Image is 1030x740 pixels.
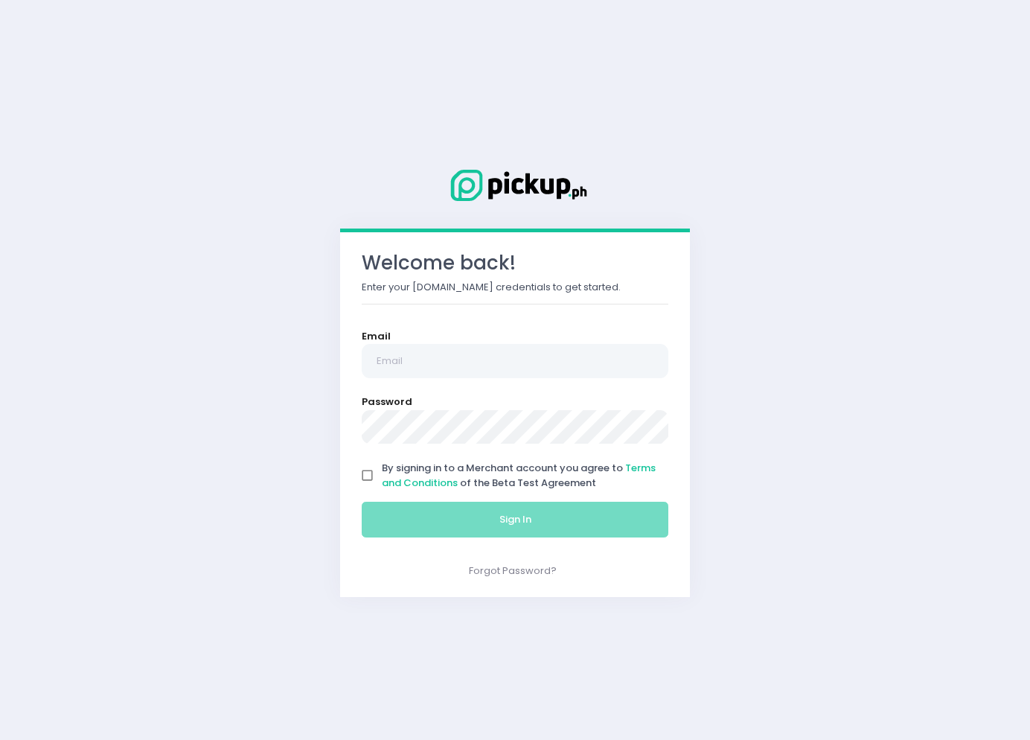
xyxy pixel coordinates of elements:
[362,252,668,275] h3: Welcome back!
[382,461,656,490] span: By signing in to a Merchant account you agree to of the Beta Test Agreement
[362,344,668,378] input: Email
[362,280,668,295] p: Enter your [DOMAIN_NAME] credentials to get started.
[499,512,531,526] span: Sign In
[362,329,391,344] label: Email
[362,502,668,538] button: Sign In
[441,167,589,204] img: Logo
[362,395,412,409] label: Password
[382,461,656,490] a: Terms and Conditions
[469,564,557,578] a: Forgot Password?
